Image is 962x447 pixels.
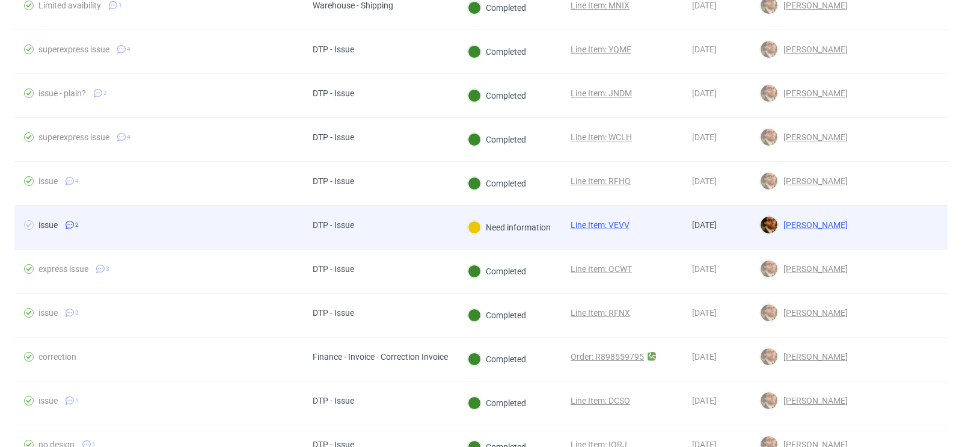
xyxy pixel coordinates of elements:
[779,396,848,405] span: [PERSON_NAME]
[692,308,717,318] span: [DATE]
[38,264,88,274] div: express issue
[692,352,717,362] span: [DATE]
[779,176,848,186] span: [PERSON_NAME]
[692,220,717,230] span: [DATE]
[779,88,848,98] span: [PERSON_NAME]
[313,1,393,10] div: Warehouse - Shipping
[75,176,79,186] span: 4
[38,352,76,362] div: correction
[313,45,354,54] div: DTP - Issue
[571,308,630,318] a: Line Item: RFNX
[38,132,109,142] div: superexpress issue
[118,1,122,10] span: 1
[761,85,777,102] img: Matteo Corsico
[313,132,354,142] div: DTP - Issue
[127,45,130,54] span: 4
[761,260,777,277] img: Matteo Corsico
[38,176,58,186] div: issue
[761,304,777,321] img: Matteo Corsico
[75,396,79,405] span: 1
[692,1,717,10] span: [DATE]
[313,220,354,230] div: DTP - Issue
[75,220,79,230] span: 2
[779,220,848,230] span: [PERSON_NAME]
[468,45,526,58] div: Completed
[571,88,632,98] a: Line Item: JNDM
[692,176,717,186] span: [DATE]
[313,264,354,274] div: DTP - Issue
[38,88,86,98] div: issue - plain?
[468,396,526,410] div: Completed
[779,45,848,54] span: [PERSON_NAME]
[761,173,777,190] img: Matteo Corsico
[692,45,717,54] span: [DATE]
[761,348,777,365] img: Matteo Corsico
[313,396,354,405] div: DTP - Issue
[692,396,717,405] span: [DATE]
[468,177,526,190] div: Completed
[571,1,630,10] a: Line Item: MNIX
[313,176,354,186] div: DTP - Issue
[692,132,717,142] span: [DATE]
[468,265,526,278] div: Completed
[468,221,551,234] div: Need information
[313,88,354,98] div: DTP - Issue
[571,352,644,362] a: Order: R898559795
[779,132,848,142] span: [PERSON_NAME]
[468,89,526,102] div: Completed
[38,308,58,318] div: issue
[571,220,630,230] a: Line Item: VEVV
[75,308,79,318] span: 2
[571,176,631,186] a: Line Item: RFHQ
[571,45,631,54] a: Line Item: YQMF
[468,309,526,322] div: Completed
[761,217,777,233] img: Matteo Corsico
[779,264,848,274] span: [PERSON_NAME]
[761,392,777,409] img: Matteo Corsico
[468,133,526,146] div: Completed
[468,1,526,14] div: Completed
[692,88,717,98] span: [DATE]
[127,132,130,142] span: 4
[761,129,777,146] img: Matteo Corsico
[106,264,109,274] span: 3
[38,220,58,230] div: issue
[761,41,777,58] img: Matteo Corsico
[779,308,848,318] span: [PERSON_NAME]
[38,396,58,405] div: issue
[38,1,101,10] div: Limited avaibility
[38,45,109,54] div: superexpress issue
[779,352,848,362] span: [PERSON_NAME]
[313,308,354,318] div: DTP - Issue
[103,88,107,98] span: 2
[571,132,632,142] a: Line Item: WCLH
[571,396,630,405] a: Line Item: DCSO
[779,1,848,10] span: [PERSON_NAME]
[313,352,448,362] div: Finance - Invoice - Correction Invoice
[468,353,526,366] div: Completed
[571,264,632,274] a: Line Item: QCWT
[692,264,717,274] span: [DATE]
